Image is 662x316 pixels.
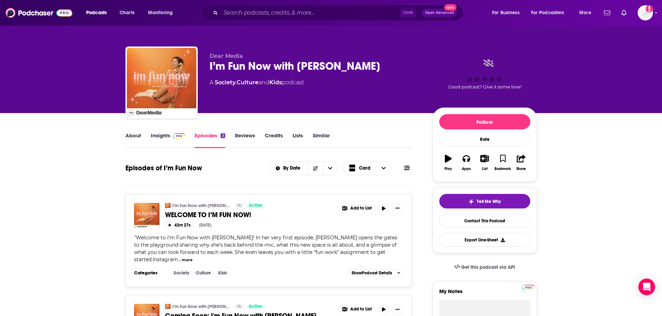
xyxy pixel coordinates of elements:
[638,5,653,20] span: Logged in as Ashley_Beenen
[392,203,403,214] button: Show More Button
[400,8,416,17] span: Ctrl K
[127,48,196,117] img: I’m Fun Now with Sazan Hendrix
[173,133,185,139] img: Podchaser Pro
[495,167,511,171] div: Bookmark
[444,4,457,11] span: New
[182,257,193,263] button: more
[235,132,255,148] a: Reviews
[165,203,171,208] img: I’m Fun Now with Sazan Hendrix
[439,194,530,208] button: tell me why sparkleTell Me Why
[265,132,283,148] a: Credits
[449,259,521,276] a: Get this podcast via API
[482,167,488,171] div: List
[210,78,304,87] div: A podcast
[269,166,308,171] button: open menu
[392,304,403,315] button: Show More Button
[494,150,512,175] button: Bookmark
[461,264,515,270] span: Get this podcast via API
[134,270,165,276] h3: Categories
[531,8,564,18] span: For Podcasters
[601,7,613,19] a: Show notifications dropdown
[165,304,171,309] img: I’m Fun Now with Sazan Hendrix
[269,161,338,175] h2: Choose List sort
[283,166,303,171] span: By Date
[574,7,600,18] button: open menu
[6,6,72,19] img: Podchaser - Follow, Share and Rate Podcasts
[638,5,653,20] img: User Profile
[646,5,653,12] svg: Add a profile image
[638,5,653,20] button: Show profile menu
[350,307,372,312] span: Add to List
[425,11,454,15] span: Open Advanced
[148,8,173,18] span: Monitoring
[246,203,265,208] a: Active
[492,8,520,18] span: For Business
[178,256,181,263] span: ...
[215,270,230,276] a: Kids
[125,164,202,172] h1: Episodes of I’m Fun Now
[143,7,182,18] button: open menu
[221,133,225,138] div: 2
[165,211,251,219] span: WELCOME TO I’M FUN NOW!
[512,150,530,175] button: Share
[444,167,452,171] div: Play
[439,233,530,247] button: Export One-Sheet
[433,53,537,96] div: Good podcast? Give it some love!
[516,167,526,171] div: Share
[439,132,530,146] div: Rate
[352,271,392,275] span: Show Podcast Details
[526,7,574,18] button: open menu
[457,150,475,175] button: Apps
[313,132,330,148] a: Similar
[86,8,107,18] span: Podcasts
[81,7,116,18] button: open menu
[246,304,265,309] a: Active
[125,132,141,148] a: About
[359,166,370,171] span: Card
[522,284,534,290] a: Pro website
[349,269,403,277] button: ShowPodcast Details
[439,114,530,129] button: Follow
[439,150,457,175] button: Play
[151,132,185,148] a: InsightsPodchaser Pro
[422,9,457,17] button: Open AdvancedNew
[448,84,521,89] span: Good podcast? Give it some love!
[134,203,160,228] img: WELCOME TO I’M FUN NOW!
[237,79,259,86] a: Culture
[475,150,493,175] button: List
[343,161,391,175] button: Choose View
[323,162,337,175] button: open menu
[195,132,225,148] a: Episodes2
[249,303,262,310] span: Active
[165,211,334,219] a: WELCOME TO I’M FUN NOW!
[339,304,375,315] button: Show More Button
[215,79,236,86] a: Society
[193,270,214,276] a: Culture
[236,79,237,86] span: ,
[462,167,471,171] div: Apps
[308,162,323,175] button: Sort Direction
[134,234,397,263] span: Welcome to I’m Fun Now with [PERSON_NAME]! In her very first episode, [PERSON_NAME] opens the gat...
[439,288,530,300] label: My Notes
[199,223,211,228] div: [DATE]
[134,234,397,263] span: "
[339,203,375,214] button: Show More Button
[269,79,282,86] a: Kids
[619,7,629,19] a: Show notifications dropdown
[221,7,400,18] input: Search podcasts, credits, & more...
[249,202,262,209] span: Active
[165,222,194,229] button: 42m 27s
[468,199,474,204] img: tell me why sparkle
[208,5,469,21] div: Search podcasts, credits, & more...
[210,53,243,59] span: Dear Media
[522,285,534,290] img: Podchaser Pro
[350,206,372,211] span: Add to List
[579,8,591,18] span: More
[259,79,269,86] span: and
